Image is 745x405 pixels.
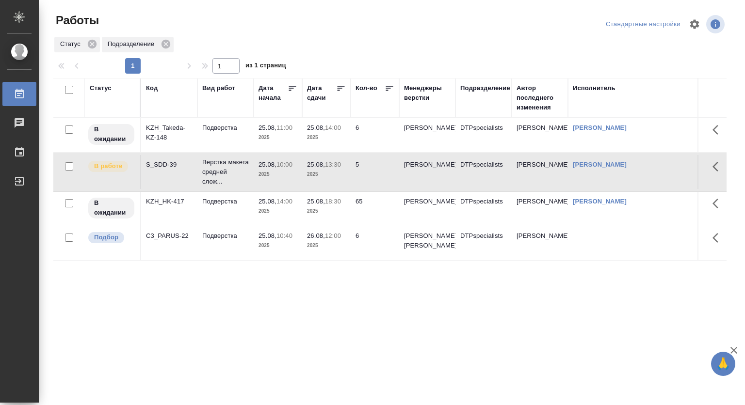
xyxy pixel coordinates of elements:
[351,192,399,226] td: 65
[259,170,297,179] p: 2025
[307,161,325,168] p: 25.08,
[307,198,325,205] p: 25.08,
[706,15,727,33] span: Посмотреть информацию
[455,155,512,189] td: DTPspecialists
[307,83,336,103] div: Дата сдачи
[351,155,399,189] td: 5
[202,123,249,133] p: Подверстка
[707,155,730,178] button: Здесь прячутся важные кнопки
[259,241,297,250] p: 2025
[351,226,399,260] td: 6
[94,161,122,171] p: В работе
[307,206,346,216] p: 2025
[307,232,325,239] p: 26.08,
[404,123,451,133] p: [PERSON_NAME]
[517,83,563,112] div: Автор последнего изменения
[512,155,568,189] td: [PERSON_NAME]
[146,123,193,142] div: KZH_Takeda-KZ-148
[276,161,292,168] p: 10:00
[53,13,99,28] span: Работы
[259,206,297,216] p: 2025
[90,83,112,93] div: Статус
[455,226,512,260] td: DTPspecialists
[202,197,249,206] p: Подверстка
[307,241,346,250] p: 2025
[146,83,158,93] div: Код
[259,161,276,168] p: 25.08,
[307,124,325,131] p: 25.08,
[102,37,174,52] div: Подразделение
[707,192,730,215] button: Здесь прячутся важные кнопки
[146,197,193,206] div: KZH_HK-417
[307,133,346,142] p: 2025
[325,161,341,168] p: 13:30
[512,192,568,226] td: [PERSON_NAME]
[94,233,118,242] p: Подбор
[512,226,568,260] td: [PERSON_NAME]
[94,125,129,144] p: В ожидании
[603,17,683,32] div: split button
[573,124,627,131] a: [PERSON_NAME]
[404,83,451,103] div: Менеджеры верстки
[356,83,377,93] div: Кол-во
[94,198,129,218] p: В ожидании
[573,83,615,93] div: Исполнитель
[404,197,451,206] p: [PERSON_NAME]
[87,231,135,244] div: Можно подбирать исполнителей
[87,160,135,173] div: Исполнитель выполняет работу
[404,231,451,250] p: [PERSON_NAME], [PERSON_NAME]
[146,231,193,241] div: C3_PARUS-22
[455,192,512,226] td: DTPspecialists
[460,83,510,93] div: Подразделение
[259,83,288,103] div: Дата начала
[259,198,276,205] p: 25.08,
[259,133,297,142] p: 2025
[259,124,276,131] p: 25.08,
[512,118,568,152] td: [PERSON_NAME]
[87,197,135,219] div: Исполнитель назначен, приступать к работе пока рано
[715,354,731,374] span: 🙏
[245,60,286,74] span: из 1 страниц
[276,232,292,239] p: 10:40
[573,161,627,168] a: [PERSON_NAME]
[60,39,84,49] p: Статус
[351,118,399,152] td: 6
[202,231,249,241] p: Подверстка
[307,170,346,179] p: 2025
[202,157,249,187] p: Верстка макета средней слож...
[455,118,512,152] td: DTPspecialists
[276,198,292,205] p: 14:00
[325,124,341,131] p: 14:00
[707,226,730,249] button: Здесь прячутся важные кнопки
[54,37,100,52] div: Статус
[202,83,235,93] div: Вид работ
[259,232,276,239] p: 25.08,
[325,198,341,205] p: 18:30
[707,118,730,141] button: Здесь прячутся важные кнопки
[108,39,158,49] p: Подразделение
[87,123,135,146] div: Исполнитель назначен, приступать к работе пока рано
[404,160,451,170] p: [PERSON_NAME]
[276,124,292,131] p: 11:00
[325,232,341,239] p: 12:00
[711,352,735,376] button: 🙏
[146,160,193,170] div: S_SDD-39
[573,198,627,205] a: [PERSON_NAME]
